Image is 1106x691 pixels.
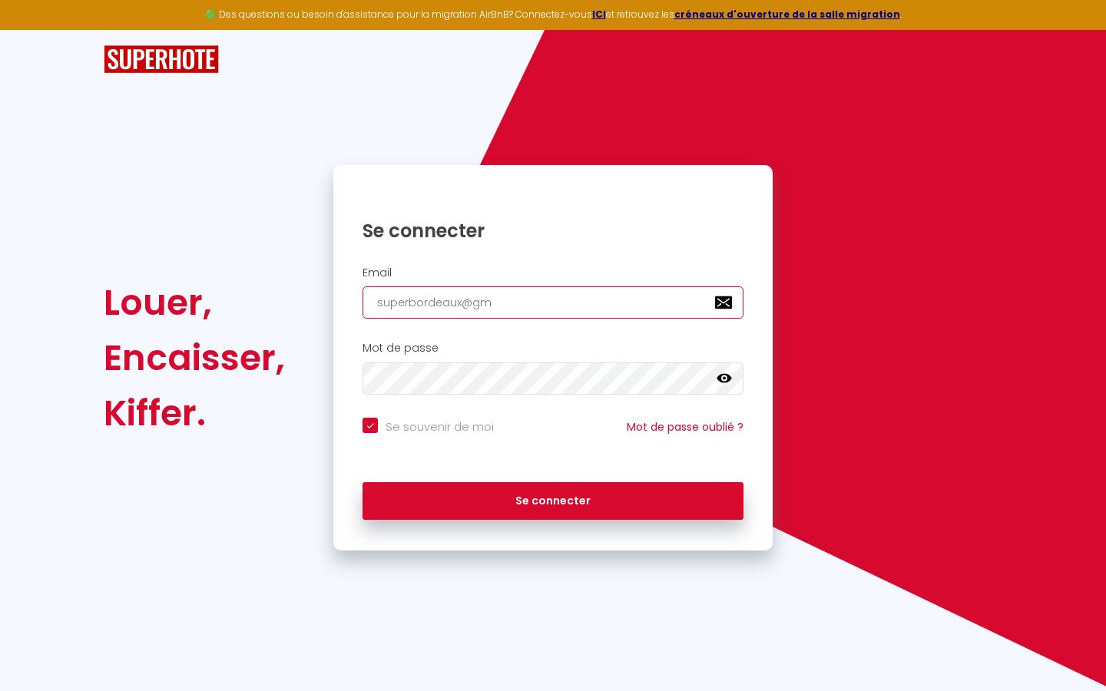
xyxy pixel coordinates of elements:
[363,286,743,319] input: Ton Email
[12,6,58,52] button: Ouvrir le widget de chat LiveChat
[363,342,743,355] h2: Mot de passe
[104,330,285,385] div: Encaisser,
[363,266,743,279] h2: Email
[592,8,606,21] a: ICI
[363,219,743,243] h1: Se connecter
[104,45,219,74] img: SuperHote logo
[627,419,743,435] a: Mot de passe oublié ?
[104,275,285,330] div: Louer,
[104,385,285,441] div: Kiffer.
[363,482,743,521] button: Se connecter
[674,8,900,21] a: créneaux d'ouverture de la salle migration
